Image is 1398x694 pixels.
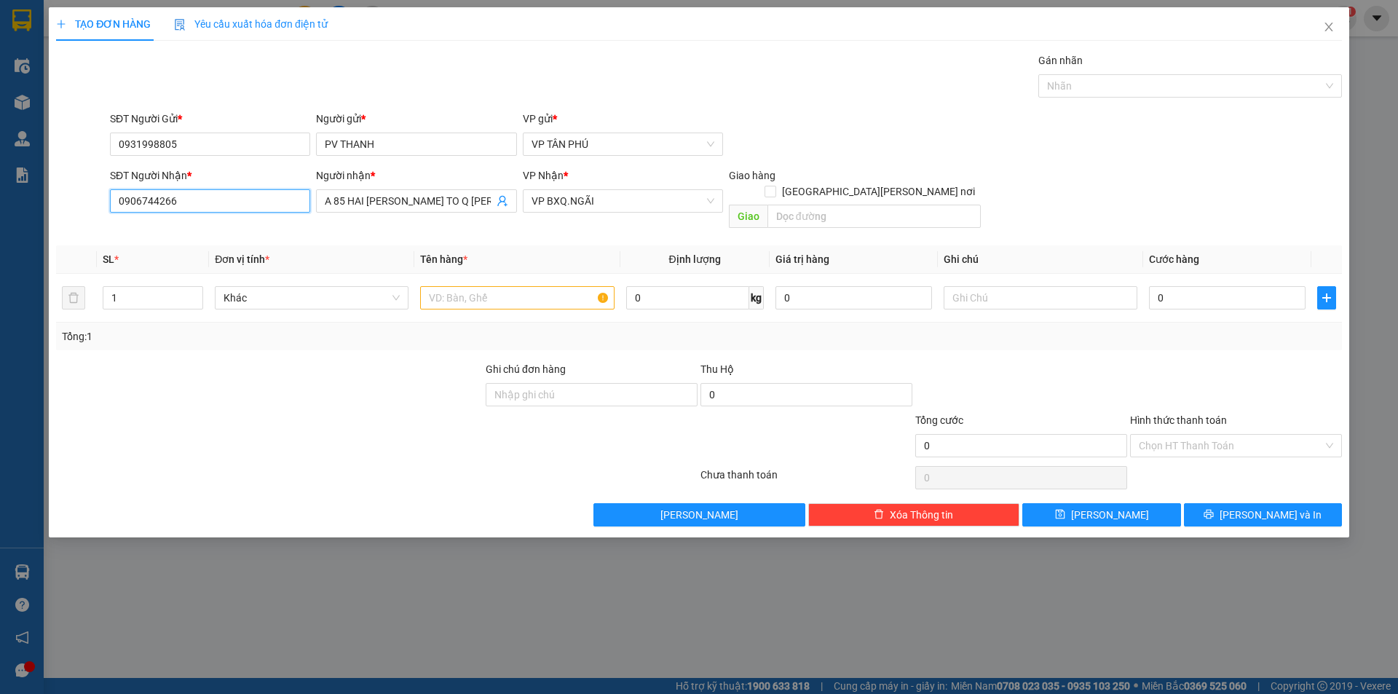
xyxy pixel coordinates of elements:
input: Dọc đường [767,205,981,228]
span: Cước hàng [1149,253,1199,265]
div: SĐT Người Nhận [110,167,310,184]
img: icon [174,19,186,31]
span: Giao hàng [729,170,775,181]
b: VP BÌNH CHƯƠNG [194,7,345,28]
label: Hình thức thanh toán [1130,414,1227,426]
b: VP TÂN PHÚ [43,99,143,119]
span: Giao [729,205,767,228]
li: SL: [145,59,245,87]
span: close [1323,21,1335,33]
span: [GEOGRAPHIC_DATA][PERSON_NAME] nơi [776,184,981,200]
input: 0 [775,286,932,309]
span: VP Nhận [523,170,564,181]
span: VP TÂN PHÚ [532,133,714,155]
input: VD: Bàn, Ghế [420,286,614,309]
label: Ghi chú đơn hàng [486,363,566,375]
button: delete [62,286,85,309]
b: Công ty TNHH MTV DV-VT [PERSON_NAME] [4,7,114,92]
span: kg [749,286,764,309]
button: save[PERSON_NAME] [1022,503,1180,527]
input: Ghi chú đơn hàng [486,383,698,406]
span: Tổng cước [915,414,963,426]
span: Định lượng [669,253,721,265]
button: [PERSON_NAME] [593,503,805,527]
li: Tên hàng: [145,32,245,60]
button: plus [1317,286,1336,309]
div: Người gửi [316,111,516,127]
b: 250.000 [178,90,245,110]
button: Close [1308,7,1349,48]
th: Ghi chú [938,245,1143,274]
span: Yêu cầu xuất hóa đơn điện tử [174,18,328,30]
button: printer[PERSON_NAME] và In [1184,503,1342,527]
span: TẠO ĐƠN HÀNG [56,18,151,30]
button: deleteXóa Thông tin [808,503,1020,527]
label: Gán nhãn [1038,55,1083,66]
span: [PERSON_NAME] và In [1220,507,1322,523]
span: plus [56,19,66,29]
div: Người nhận [316,167,516,184]
div: Chưa thanh toán [699,467,914,492]
div: SĐT Người Gửi [110,111,310,127]
span: [PERSON_NAME] [660,507,738,523]
div: VP gửi [523,111,723,127]
div: Tổng: 1 [62,328,540,344]
span: SL [103,253,114,265]
span: Giá trị hàng [775,253,829,265]
span: Khác [224,287,400,309]
span: Thu Hộ [700,363,734,375]
span: plus [1318,292,1335,304]
span: Xóa Thông tin [890,507,953,523]
span: delete [874,509,884,521]
span: printer [1204,509,1214,521]
span: [PERSON_NAME] [1071,507,1149,523]
span: VP BXQ.NGÃI [532,190,714,212]
span: user-add [497,195,508,207]
li: VP Nhận: [145,4,245,32]
input: Ghi Chú [944,286,1137,309]
li: CR : [145,87,245,114]
li: VP Gửi: [4,96,105,124]
span: save [1055,509,1065,521]
span: Đơn vị tính [215,253,269,265]
span: Tên hàng [420,253,467,265]
b: 2THUNG GIAY [196,35,308,55]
